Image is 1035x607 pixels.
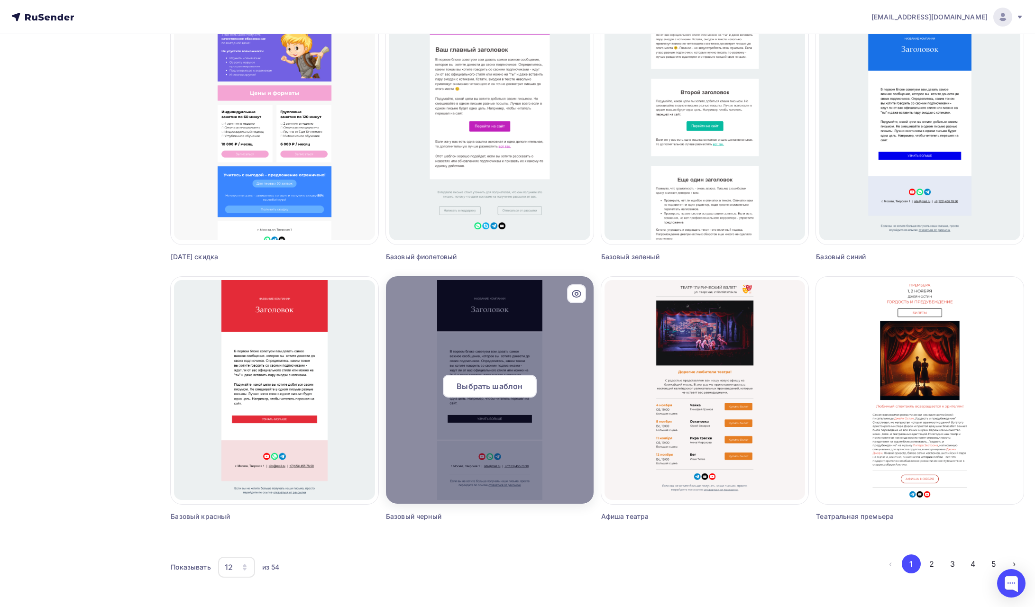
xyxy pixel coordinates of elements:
button: Go to page 3 [943,554,962,573]
a: [EMAIL_ADDRESS][DOMAIN_NAME] [871,8,1024,27]
span: [EMAIL_ADDRESS][DOMAIN_NAME] [871,12,988,22]
div: [DATE] скидка [171,252,313,262]
button: Go to page 2 [922,554,941,573]
button: 12 [218,556,256,578]
div: Афиша театра [601,512,743,521]
div: Театральная премьера [816,512,958,521]
button: Go to next page [1005,554,1024,573]
div: Базовый зеленый [601,252,743,262]
div: Показывать [171,562,211,572]
div: Базовый красный [171,512,313,521]
div: Базовый фиолетовый [386,252,528,262]
div: 12 [225,562,233,573]
button: Go to page 1 [902,554,921,573]
span: Выбрать шаблон [457,381,522,392]
ul: Pagination [881,554,1024,573]
div: Базовый синий [816,252,958,262]
div: из 54 [262,562,280,572]
div: Базовый черный [386,512,528,521]
button: Go to page 5 [984,554,1003,573]
button: Go to page 4 [963,554,982,573]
